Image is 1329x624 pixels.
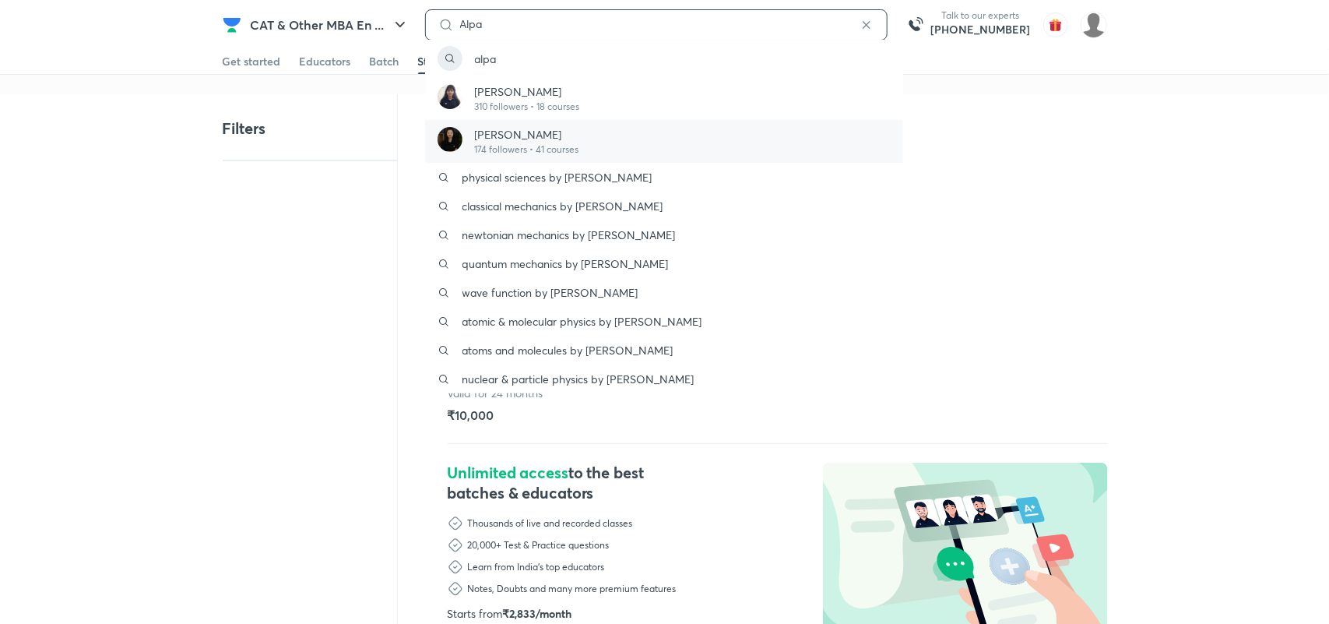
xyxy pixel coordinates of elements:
h4: Filters [223,118,265,139]
button: CAT & Other MBA En ... [241,9,419,41]
div: Store [418,54,445,69]
img: Avatar [438,84,462,109]
a: wave function by [PERSON_NAME] [425,278,903,307]
p: atomic & molecular physics by [PERSON_NAME] [462,313,702,330]
a: Batch [370,49,399,74]
div: Get started [223,54,281,69]
p: 20,000+ Test & Practice questions [468,539,610,552]
a: alpa [425,40,903,77]
p: alpa [475,51,497,67]
img: avatar [1043,12,1068,37]
p: classical mechanics by [PERSON_NAME] [462,198,663,214]
p: 174 followers • 41 courses [475,143,579,157]
a: Get started [223,49,281,74]
a: atomic & molecular physics by [PERSON_NAME] [425,307,903,336]
p: nuclear & particle physics by [PERSON_NAME] [462,371,694,387]
span: ₹ 2,833 /month [503,606,572,621]
p: [PERSON_NAME] [475,83,580,100]
a: quantum mechanics by [PERSON_NAME] [425,249,903,278]
h4: Unlimited access [448,463,693,503]
h5: ₹10,000 [448,406,494,425]
p: Starts from [448,606,1108,622]
p: Notes, Doubts and many more premium features [468,583,677,595]
a: Avatar[PERSON_NAME]310 followers • 18 courses [425,77,903,120]
a: classical mechanics by [PERSON_NAME] [425,192,903,220]
div: Educators [300,54,351,69]
p: Learn from India’s top educators [468,561,605,573]
p: atoms and molecules by [PERSON_NAME] [462,342,673,358]
a: newtonian mechanics by [PERSON_NAME] [425,220,903,249]
img: Avatar [438,127,462,152]
a: atoms and molecules by [PERSON_NAME] [425,336,903,365]
input: Search courses, test series and educators [454,18,859,30]
a: Educators [300,49,351,74]
img: Coolm [1081,12,1107,38]
img: call-us [900,9,931,41]
a: Avatar[PERSON_NAME]174 followers • 41 courses [425,120,903,163]
p: wave function by [PERSON_NAME] [462,284,638,301]
a: [PHONE_NUMBER] [931,22,1031,37]
a: physical sciences by [PERSON_NAME] [425,163,903,192]
a: nuclear & particle physics by [PERSON_NAME] [425,365,903,393]
p: [PERSON_NAME] [475,126,579,143]
a: Store [418,49,445,74]
p: Thousands of live and recorded classes [468,517,633,530]
p: physical sciences by [PERSON_NAME] [462,169,652,185]
p: newtonian mechanics by [PERSON_NAME] [462,227,676,243]
div: Batch [370,54,399,69]
img: Company Logo [223,16,241,34]
span: to the best batches & educators [448,462,644,503]
p: Talk to our experts [931,9,1031,22]
p: quantum mechanics by [PERSON_NAME] [462,256,669,272]
p: 310 followers • 18 courses [475,100,580,114]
